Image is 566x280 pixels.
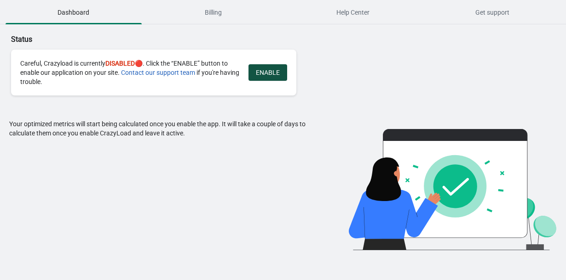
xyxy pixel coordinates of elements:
span: Dashboard [6,4,142,21]
div: Your optimized metrics will start being calculated once you enable the app. It will take a couple... [9,119,321,250]
span: ENABLE [256,69,280,76]
div: Careful, Crazyload is currently 🔴. Click the “ENABLE” button to enable our application on your si... [20,59,239,86]
span: Billing [145,4,282,21]
img: analysis-waiting-illustration-d04af50a.svg [349,119,557,250]
p: Status [11,34,364,45]
a: Contact our support team [121,69,195,76]
span: Get support [425,4,561,21]
button: Dashboard [4,0,144,24]
button: ENABLE [248,64,287,81]
span: DISABLED [105,60,135,67]
span: Help Center [285,4,421,21]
